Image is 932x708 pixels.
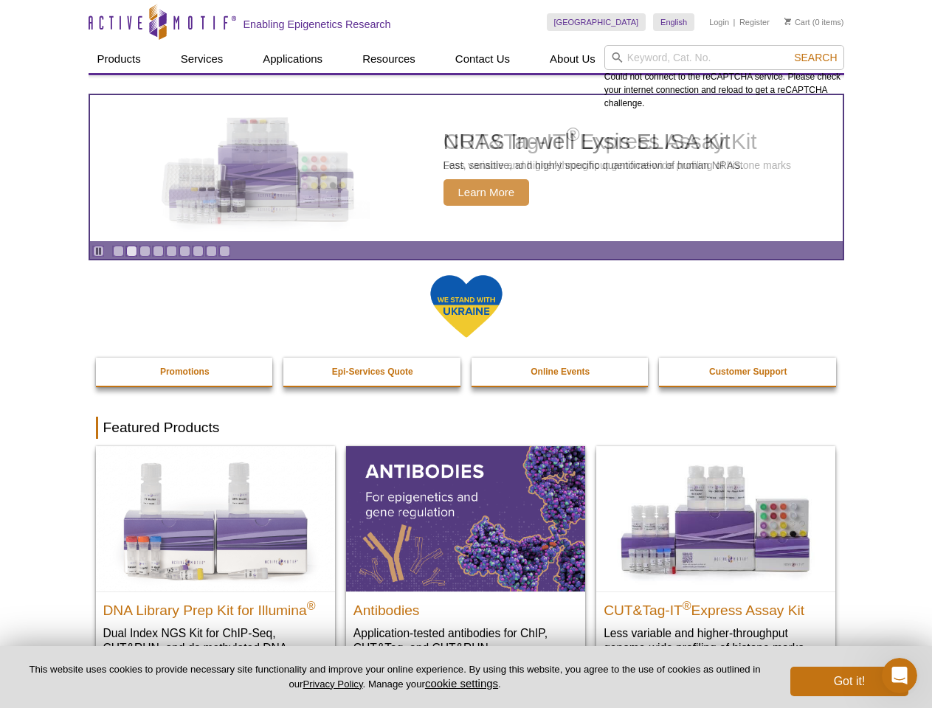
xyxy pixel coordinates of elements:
[93,246,104,257] a: Toggle autoplay
[790,51,841,64] button: Search
[353,625,578,656] p: Application-tested antibodies for ChIP, CUT&Tag, and CUT&RUN.
[254,45,331,73] a: Applications
[604,45,844,70] input: Keyword, Cat. No.
[709,367,787,377] strong: Customer Support
[604,45,844,110] div: Could not connect to the reCAPTCHA service. Please check your internet connection and reload to g...
[139,246,151,257] a: Go to slide 3
[784,17,810,27] a: Cart
[794,52,837,63] span: Search
[659,358,838,386] a: Customer Support
[96,446,335,684] a: DNA Library Prep Kit for Illumina DNA Library Prep Kit for Illumina® Dual Index NGS Kit for ChIP-...
[472,358,650,386] a: Online Events
[346,446,585,591] img: All Antibodies
[90,95,843,241] article: NRAS In-well Lysis ELISA Kit
[172,45,232,73] a: Services
[96,446,335,591] img: DNA Library Prep Kit for Illumina
[446,45,519,73] a: Contact Us
[96,358,275,386] a: Promotions
[103,625,328,670] p: Dual Index NGS Kit for ChIP-Seq, CUT&RUN, and ds methylated DNA assays.
[166,246,177,257] a: Go to slide 5
[882,658,917,693] iframe: Intercom live chat
[790,667,908,696] button: Got it!
[103,596,328,618] h2: DNA Library Prep Kit for Illumina
[541,45,604,73] a: About Us
[303,678,362,690] a: Privacy Policy
[709,17,729,27] a: Login
[113,246,124,257] a: Go to slide 1
[604,625,828,656] p: Less variable and higher-throughput genome-wide profiling of histone marks​.
[443,179,530,206] span: Learn More
[193,246,204,257] a: Go to slide 7
[244,18,391,31] h2: Enabling Epigenetics Research
[206,246,217,257] a: Go to slide 8
[425,677,498,690] button: cookie settings
[346,446,585,670] a: All Antibodies Antibodies Application-tested antibodies for ChIP, CUT&Tag, and CUT&RUN.
[96,417,837,439] h2: Featured Products
[429,274,503,339] img: We Stand With Ukraine
[126,246,137,257] a: Go to slide 2
[24,663,766,691] p: This website uses cookies to provide necessary site functionality and improve your online experie...
[90,95,843,241] a: NRAS In-well Lysis ELISA Kit NRAS In-well Lysis ELISA Kit Fast, sensitive, and highly specific qu...
[353,45,424,73] a: Resources
[683,599,691,611] sup: ®
[219,246,230,257] a: Go to slide 9
[547,13,646,31] a: [GEOGRAPHIC_DATA]
[733,13,736,31] li: |
[332,367,413,377] strong: Epi-Services Quote
[604,596,828,618] h2: CUT&Tag-IT Express Assay Kit
[307,599,316,611] sup: ®
[653,13,694,31] a: English
[89,45,150,73] a: Products
[596,446,835,670] a: CUT&Tag-IT® Express Assay Kit CUT&Tag-IT®Express Assay Kit Less variable and higher-throughput ge...
[739,17,770,27] a: Register
[531,367,590,377] strong: Online Events
[784,18,791,25] img: Your Cart
[283,358,462,386] a: Epi-Services Quote
[443,131,744,153] h2: NRAS In-well Lysis ELISA Kit
[353,596,578,618] h2: Antibodies
[596,446,835,591] img: CUT&Tag-IT® Express Assay Kit
[443,159,744,172] p: Fast, sensitive, and highly specific quantification of human NRAS.
[148,117,370,219] img: NRAS In-well Lysis ELISA Kit
[179,246,190,257] a: Go to slide 6
[784,13,844,31] li: (0 items)
[153,246,164,257] a: Go to slide 4
[160,367,210,377] strong: Promotions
